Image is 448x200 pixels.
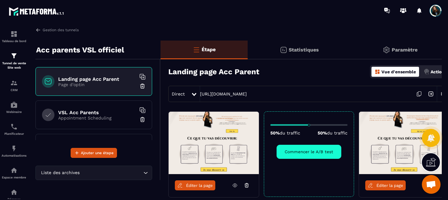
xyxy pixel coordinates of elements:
[71,148,117,158] button: Ajouter une étape
[422,175,441,194] a: Ouvrir le chat
[2,162,26,184] a: automationsautomationsEspace membre
[318,130,348,135] p: 50%
[9,6,65,17] img: logo
[424,69,429,75] img: actions.d6e523a2.png
[383,46,390,54] img: setting-gr.5f69749f.svg
[172,91,185,96] span: Direct
[10,10,15,15] img: logo_orange.svg
[58,115,136,120] p: Appointment Scheduling
[2,176,26,179] p: Espace membre
[10,167,18,174] img: automations
[10,79,18,87] img: formation
[40,169,81,176] span: Liste des archives
[10,188,18,196] img: social-network
[365,180,406,190] a: Éditer la page
[25,36,30,41] img: tab_domain_overview_orange.svg
[35,166,152,180] div: Search for option
[2,132,26,135] p: Planificateur
[17,10,30,15] div: v 4.0.25
[2,96,26,118] a: automationsautomationsWebinaire
[202,46,216,52] p: Étape
[58,76,136,82] h6: Landing page Acc Parent
[10,101,18,109] img: automations
[2,140,26,162] a: automationsautomationsAutomatisations
[270,130,300,135] p: 50%
[10,16,15,21] img: website_grey.svg
[2,88,26,92] p: CRM
[327,130,348,135] span: du traffic
[186,183,213,188] span: Éditer la page
[381,69,416,74] p: Vue d'ensemble
[392,47,418,53] p: Paramètre
[289,47,319,53] p: Statistiques
[2,61,26,70] p: Tunnel de vente Site web
[36,44,124,56] p: Acc parents VSL officiel
[2,118,26,140] a: schedulerschedulerPlanificateur
[169,112,259,174] img: image
[2,110,26,114] p: Webinaire
[139,116,146,123] img: trash
[16,16,70,21] div: Domaine: [DOMAIN_NAME]
[168,67,259,76] h3: Landing page Acc Parent
[431,69,446,74] p: Actions
[200,91,247,96] a: [URL][DOMAIN_NAME]
[10,30,18,38] img: formation
[81,169,142,176] input: Search for option
[58,82,136,87] p: Page d'optin
[139,83,146,89] img: trash
[58,110,136,115] h6: VSL Acc Parents
[10,123,18,130] img: scheduler
[280,130,300,135] span: du traffic
[175,180,215,190] a: Éditer la page
[32,37,48,41] div: Domaine
[2,47,26,75] a: formationformationTunnel de vente Site web
[2,26,26,47] a: formationformationTableau de bord
[2,75,26,96] a: formationformationCRM
[376,183,403,188] span: Éditer la page
[280,46,287,54] img: stats.20deebd0.svg
[81,150,114,156] span: Ajouter une étape
[71,36,76,41] img: tab_keywords_by_traffic_grey.svg
[375,69,380,75] img: dashboard-orange.40269519.svg
[35,27,41,33] img: arrow
[2,39,26,43] p: Tableau de bord
[77,37,95,41] div: Mots-clés
[193,46,200,53] img: bars-o.4a397970.svg
[10,145,18,152] img: automations
[425,88,437,100] img: arrow-next.bcc2205e.svg
[10,52,18,60] img: formation
[35,27,79,33] a: Gestion des tunnels
[277,145,341,159] button: Commencer le A/B test
[2,154,26,157] p: Automatisations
